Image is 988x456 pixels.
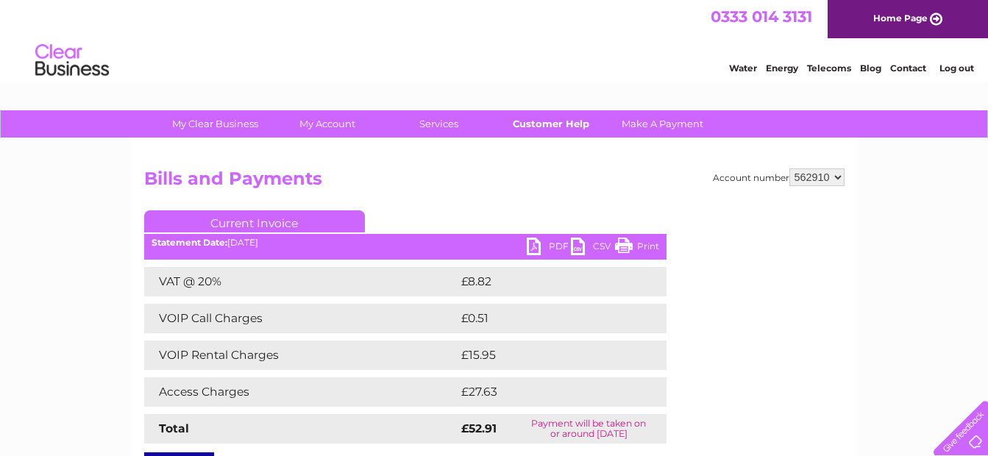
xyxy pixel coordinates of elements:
a: My Account [266,110,388,138]
div: [DATE] [144,238,667,248]
a: Log out [939,63,974,74]
a: Contact [890,63,926,74]
a: Blog [860,63,881,74]
h2: Bills and Payments [144,168,845,196]
td: VOIP Call Charges [144,304,458,333]
div: Clear Business is a trading name of Verastar Limited (registered in [GEOGRAPHIC_DATA] No. 3667643... [147,8,842,71]
td: VOIP Rental Charges [144,341,458,370]
td: £8.82 [458,267,632,296]
td: Access Charges [144,377,458,407]
td: £27.63 [458,377,636,407]
a: Customer Help [490,110,611,138]
a: Telecoms [807,63,851,74]
td: £0.51 [458,304,630,333]
a: Services [378,110,500,138]
td: Payment will be taken on or around [DATE] [511,414,666,443]
td: £15.95 [458,341,636,370]
a: My Clear Business [154,110,276,138]
a: PDF [527,238,571,259]
a: Water [729,63,757,74]
a: Energy [766,63,798,74]
a: Print [615,238,659,259]
a: CSV [571,238,615,259]
strong: £52.91 [461,421,497,435]
b: Statement Date: [152,237,227,248]
div: Account number [713,168,845,186]
img: logo.png [35,38,110,83]
a: Current Invoice [144,210,365,232]
td: VAT @ 20% [144,267,458,296]
a: Make A Payment [602,110,723,138]
a: 0333 014 3131 [711,7,812,26]
strong: Total [159,421,189,435]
